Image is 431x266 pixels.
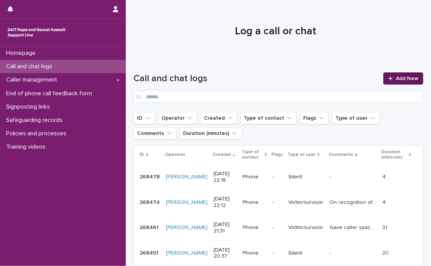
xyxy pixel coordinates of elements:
p: Gave caller space to talk about her day she was struggling with and her relationship with her dau... [330,223,378,231]
p: 20 [382,248,390,256]
p: Operator [165,151,185,159]
tr: 268478268478 [PERSON_NAME] [DATE] 22:18Phone-Silent-- 44 [133,164,423,190]
p: Victim/survivor [288,224,323,231]
p: Phone [243,224,266,231]
button: ID [133,112,155,124]
p: 4 [382,198,387,206]
button: Flags [300,112,329,124]
input: Search [133,91,423,103]
p: Phone [243,174,266,180]
p: - [272,174,282,180]
a: Add New [383,72,423,85]
p: 268474 [140,198,161,206]
p: Caller management [3,76,63,83]
p: - [272,250,282,256]
p: Training videos [3,143,51,151]
p: Signposting links [3,103,56,111]
p: [DATE] 22:18 [214,171,237,184]
p: Phone [243,250,266,256]
tr: 268474268474 [PERSON_NAME] [DATE] 22:12Phone-Victim/survivorOn recognition of the caller he hung ... [133,190,423,215]
p: 31 [382,223,389,231]
p: - [272,224,282,231]
p: [DATE] 21:31 [214,221,237,234]
p: Call and chat logs [3,63,58,70]
a: [PERSON_NAME] [166,250,207,256]
p: Homepage [3,50,42,57]
button: Type of user [332,112,380,124]
button: Comments [133,127,177,139]
p: - [272,199,282,206]
p: Silent [288,174,323,180]
button: Created [200,112,237,124]
p: - [330,172,333,180]
p: 4 [382,172,387,180]
tr: 268451268451 [PERSON_NAME] [DATE] 20:37Phone-Silent-- 2020 [133,240,423,266]
h1: Call and chat logs [133,73,379,84]
p: Phone [243,199,266,206]
p: Victim/survivor [288,199,323,206]
p: Type of user [288,151,315,159]
p: Comments [329,151,353,159]
button: Type of contact [240,112,297,124]
button: Operator [158,112,197,124]
img: rhQMoQhaT3yELyF149Cw [6,25,67,40]
tr: 268461268461 [PERSON_NAME] [DATE] 21:31Phone-Victim/survivorGave caller space to talk about her d... [133,215,423,240]
p: Flags [272,151,283,159]
p: ID [140,151,144,159]
p: End of phone call feedback form [3,90,98,97]
p: - [330,248,333,256]
p: Created [213,151,231,159]
p: On recognition of the caller he hung up [330,198,378,206]
p: 268478 [140,172,161,180]
a: [PERSON_NAME] [166,174,207,180]
p: Duration (minutes) [381,148,407,162]
a: [PERSON_NAME] [166,199,207,206]
p: [DATE] 22:12 [214,196,237,209]
button: Duration (minutes) [180,127,242,139]
p: 268451 [140,248,160,256]
p: [DATE] 20:37 [214,247,237,260]
p: Type of contact [242,148,263,162]
h1: Log a call or chat [133,25,418,38]
span: Add New [396,76,418,81]
p: Policies and processes [3,130,72,137]
p: Safeguarding records [3,117,69,124]
p: 268461 [140,223,160,231]
a: [PERSON_NAME] [166,224,207,231]
p: Silent [288,250,323,256]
